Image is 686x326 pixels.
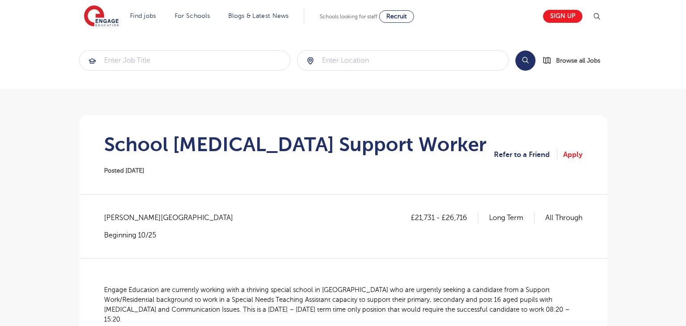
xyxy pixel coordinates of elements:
[228,13,289,19] a: Blogs & Latest News
[379,10,414,23] a: Recruit
[386,13,407,20] span: Recruit
[79,50,291,71] div: Submit
[411,212,478,224] p: £21,731 - £26,716
[130,13,156,19] a: Find jobs
[104,212,242,224] span: [PERSON_NAME][GEOGRAPHIC_DATA]
[104,230,242,240] p: Beginning 10/25
[104,286,569,323] span: Engage Education are currently working with a thriving special school in [GEOGRAPHIC_DATA] who ar...
[545,212,582,224] p: All Through
[79,51,290,70] input: Submit
[104,133,486,156] h1: School [MEDICAL_DATA] Support Worker
[320,13,377,20] span: Schools looking for staff
[556,55,600,66] span: Browse all Jobs
[175,13,210,19] a: For Schools
[494,149,557,161] a: Refer to a Friend
[489,212,535,224] p: Long Term
[543,10,582,23] a: Sign up
[104,167,144,174] span: Posted [DATE]
[515,51,535,71] button: Search
[297,51,508,70] input: Submit
[297,50,509,71] div: Submit
[543,55,607,66] a: Browse all Jobs
[563,149,582,161] a: Apply
[84,5,119,28] img: Engage Education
